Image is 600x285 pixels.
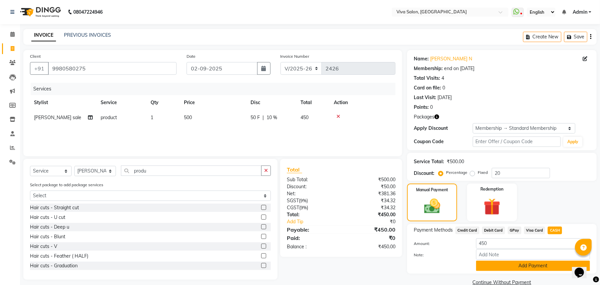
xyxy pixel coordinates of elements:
div: Service Total: [414,158,444,165]
input: Search by Name/Mobile/Email/Code [48,62,177,75]
th: Action [330,95,395,110]
th: Qty [147,95,180,110]
div: ₹0 [341,234,400,242]
span: 9% [300,198,306,203]
div: Services [31,83,400,95]
span: | [263,114,264,121]
input: Enter Offer / Coupon Code [473,136,561,147]
div: end on [DATE] [444,65,474,72]
div: ₹450.00 [341,226,400,234]
input: Search or Scan [121,166,262,176]
label: Note: [409,252,471,258]
span: Packages [414,113,434,120]
div: Card on file: [414,84,441,91]
div: Paid: [282,234,341,242]
div: Apply Discount [414,125,472,132]
div: Total Visits: [414,75,440,82]
div: Coupon Code [414,138,472,145]
div: Discount: [282,183,341,190]
span: Debit Card [482,227,505,234]
div: Net: [282,190,341,197]
div: Hair cuts - Deep u [30,224,69,231]
div: Points: [414,104,429,111]
label: Client [30,53,41,59]
span: Total [287,166,302,173]
a: PREVIOUS INVOICES [64,32,111,38]
th: Price [180,95,247,110]
div: ₹450.00 [341,211,400,218]
span: Credit Card [455,227,479,234]
a: INVOICE [31,29,56,41]
div: Last Visit: [414,94,436,101]
th: Service [97,95,147,110]
div: ( ) [282,204,341,211]
div: Balance : [282,243,341,250]
div: Name: [414,55,429,62]
span: 50 F [251,114,260,121]
div: ₹500.00 [447,158,464,165]
span: 9% [300,205,307,210]
span: 1 [151,114,153,120]
div: ₹0 [351,218,400,225]
label: Redemption [480,186,503,192]
div: ₹381.36 [341,190,400,197]
div: ₹450.00 [341,243,400,250]
button: +91 [30,62,49,75]
label: Date [187,53,196,59]
div: Payable: [282,226,341,234]
div: Discount: [414,170,434,177]
input: Add Note [476,249,590,260]
div: Hair cuts - V [30,243,57,250]
label: Amount: [409,241,471,247]
span: 10 % [267,114,277,121]
div: 0 [430,104,433,111]
div: ₹50.00 [341,183,400,190]
th: Stylist [30,95,97,110]
label: Select package to add package services [30,182,103,188]
div: [DATE] [437,94,452,101]
div: ( ) [282,197,341,204]
span: SGST [287,198,299,204]
iframe: chat widget [572,258,593,278]
span: 500 [184,114,192,120]
div: Hair cuts - Blunt [30,233,65,240]
div: Hair cuts - Feather ( HALF) [30,253,88,260]
div: Total: [282,211,341,218]
div: Membership: [414,65,443,72]
label: Invoice Number [281,53,309,59]
img: _cash.svg [419,197,445,216]
img: _gift.svg [478,196,506,217]
th: Total [297,95,330,110]
span: product [101,114,117,120]
img: logo [17,3,63,21]
span: [PERSON_NAME] sale [34,114,81,120]
input: Amount [476,238,590,249]
div: ₹34.32 [341,204,400,211]
span: Visa Card [524,227,545,234]
label: Percentage [446,170,467,176]
span: CGST [287,205,299,211]
span: GPay [508,227,521,234]
div: ₹500.00 [341,176,400,183]
span: 450 [300,114,308,120]
label: Fixed [478,170,488,176]
div: 4 [441,75,444,82]
th: Disc [247,95,297,110]
div: ₹34.32 [341,197,400,204]
div: Hair cuts - Straight cut [30,204,79,211]
a: Add Tip [282,218,351,225]
button: Save [564,32,587,42]
a: [PERSON_NAME] N [430,55,472,62]
button: Add Payment [476,261,590,271]
div: Hair cuts - U cut [30,214,65,221]
div: Hair cuts - Graduation [30,262,78,269]
div: 0 [442,84,445,91]
span: Payment Methods [414,227,453,234]
span: CASH [548,227,562,234]
div: Sub Total: [282,176,341,183]
label: Manual Payment [416,187,448,193]
button: Create New [523,32,561,42]
button: Apply [563,137,582,147]
span: Admin [573,9,587,16]
b: 08047224946 [73,3,103,21]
